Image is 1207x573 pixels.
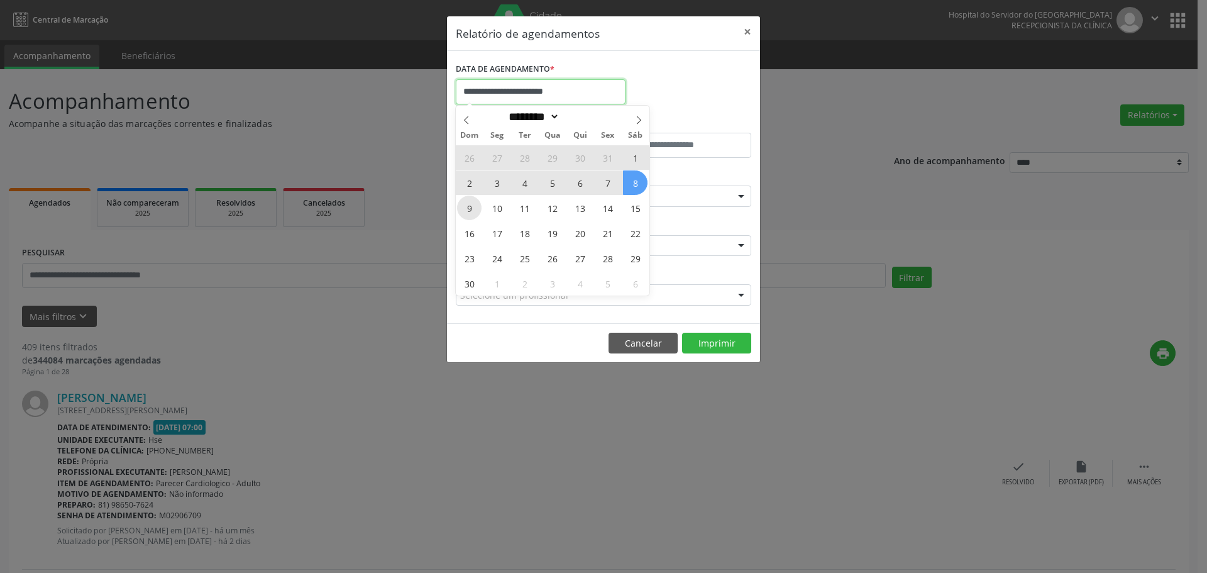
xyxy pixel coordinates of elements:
[485,221,509,245] span: Novembro 17, 2025
[512,246,537,270] span: Novembro 25, 2025
[607,113,751,133] label: ATÉ
[511,131,539,140] span: Ter
[559,110,601,123] input: Year
[682,333,751,354] button: Imprimir
[540,246,565,270] span: Novembro 26, 2025
[483,131,511,140] span: Seg
[540,271,565,296] span: Dezembro 3, 2025
[456,25,600,42] h5: Relatório de agendamentos
[485,170,509,195] span: Novembro 3, 2025
[485,196,509,220] span: Novembro 10, 2025
[623,170,648,195] span: Novembro 8, 2025
[540,170,565,195] span: Novembro 5, 2025
[485,246,509,270] span: Novembro 24, 2025
[594,131,622,140] span: Sex
[512,170,537,195] span: Novembro 4, 2025
[623,221,648,245] span: Novembro 22, 2025
[595,196,620,220] span: Novembro 14, 2025
[568,246,592,270] span: Novembro 27, 2025
[568,221,592,245] span: Novembro 20, 2025
[457,145,482,170] span: Outubro 26, 2025
[512,271,537,296] span: Dezembro 2, 2025
[609,333,678,354] button: Cancelar
[457,196,482,220] span: Novembro 9, 2025
[504,110,559,123] select: Month
[512,145,537,170] span: Outubro 28, 2025
[457,170,482,195] span: Novembro 2, 2025
[456,131,483,140] span: Dom
[540,221,565,245] span: Novembro 19, 2025
[457,221,482,245] span: Novembro 16, 2025
[568,196,592,220] span: Novembro 13, 2025
[595,271,620,296] span: Dezembro 5, 2025
[595,145,620,170] span: Outubro 31, 2025
[595,221,620,245] span: Novembro 21, 2025
[568,271,592,296] span: Dezembro 4, 2025
[540,145,565,170] span: Outubro 29, 2025
[568,145,592,170] span: Outubro 30, 2025
[595,246,620,270] span: Novembro 28, 2025
[485,271,509,296] span: Dezembro 1, 2025
[735,16,760,47] button: Close
[595,170,620,195] span: Novembro 7, 2025
[623,246,648,270] span: Novembro 29, 2025
[512,221,537,245] span: Novembro 18, 2025
[566,131,594,140] span: Qui
[512,196,537,220] span: Novembro 11, 2025
[539,131,566,140] span: Qua
[456,60,554,79] label: DATA DE AGENDAMENTO
[568,170,592,195] span: Novembro 6, 2025
[460,289,568,302] span: Selecione um profissional
[540,196,565,220] span: Novembro 12, 2025
[622,131,649,140] span: Sáb
[485,145,509,170] span: Outubro 27, 2025
[457,271,482,296] span: Novembro 30, 2025
[623,271,648,296] span: Dezembro 6, 2025
[457,246,482,270] span: Novembro 23, 2025
[623,145,648,170] span: Novembro 1, 2025
[623,196,648,220] span: Novembro 15, 2025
